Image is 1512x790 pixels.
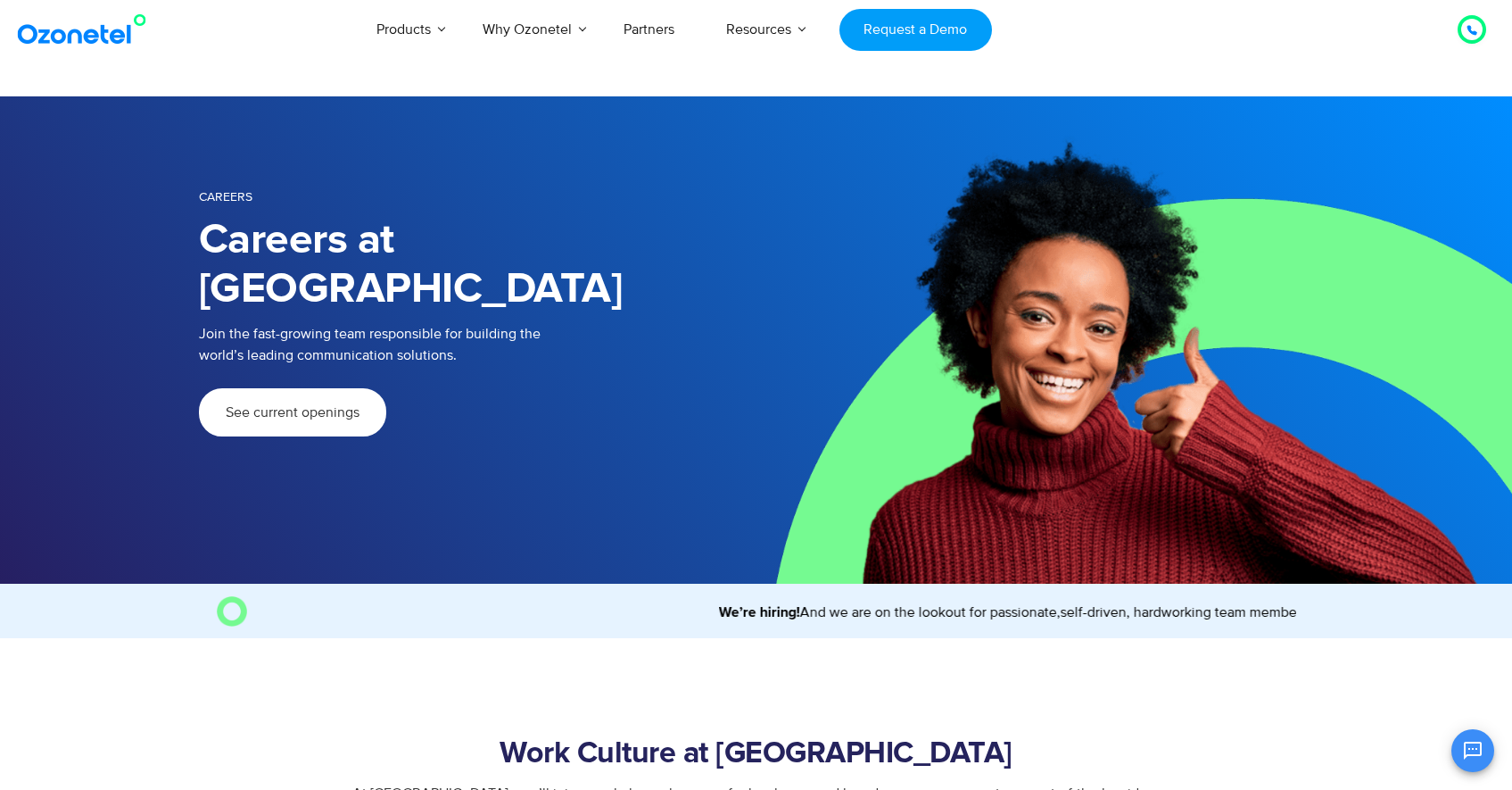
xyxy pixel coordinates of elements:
h2: Work Culture at [GEOGRAPHIC_DATA] [256,736,1257,772]
p: Join the fast-growing team responsible for building the world’s leading communication solutions. [199,323,730,366]
a: Request a Demo [839,9,992,51]
span: See current openings [226,405,359,420]
strong: We’re hiring! [687,605,768,620]
a: See current openings [199,388,386,437]
span: Careers [199,189,252,204]
button: Open chat [1451,729,1494,772]
marquee: And we are on the lookout for passionate,self-driven, hardworking team members to join us. Come, ... [254,602,1296,623]
img: O Image [217,596,247,627]
h1: Careers at [GEOGRAPHIC_DATA] [199,216,756,314]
